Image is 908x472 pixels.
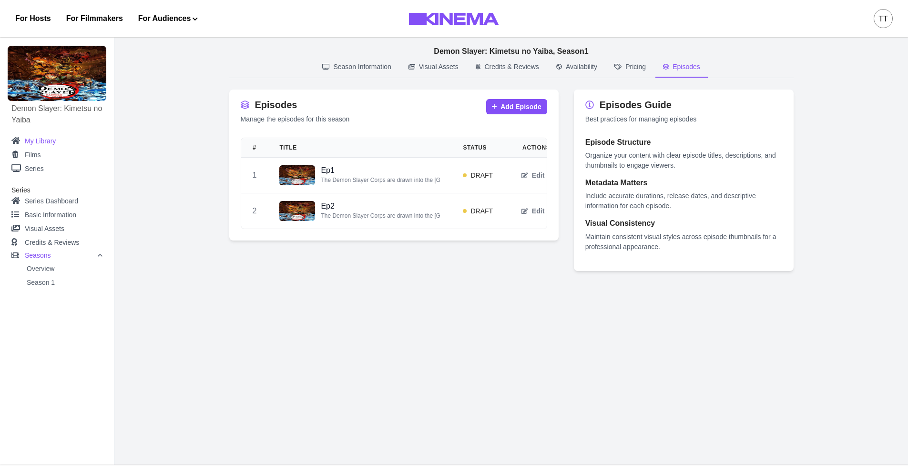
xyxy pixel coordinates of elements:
[11,222,102,236] a: Visual Assets
[11,236,102,250] a: Credits & Reviews
[321,166,440,175] p: Ep1
[279,165,315,185] img: Ep1
[241,193,268,229] td: 2
[585,232,782,252] p: Maintain consistent visual styles across episode thumbnails for a professional appearance.
[279,201,315,221] img: Ep2
[11,149,102,161] a: Films
[625,62,646,72] p: Pricing
[11,163,102,175] a: Series
[268,138,451,158] th: Title
[419,62,459,72] p: Visual Assets
[585,114,696,124] p: Best practices for managing episodes
[585,191,782,211] p: Include accurate durations, release dates, and descriptive information for each episode.
[27,277,102,289] a: Season 1
[566,62,597,72] p: Availability
[8,46,106,101] img: Demon Slayer: Kimetsu no Yaiba
[11,103,102,126] a: Demon Slayer: Kimetsu no Yaiba
[11,186,102,194] h2: Series
[585,151,782,171] p: Organize your content with clear episode titles, descriptions, and thumbnails to engage viewers.
[878,13,888,25] div: TT
[321,175,440,185] p: The Demon Slayer Corps are drawn into the [GEOGRAPHIC_DATA], where [PERSON_NAME], [PERSON_NAME], ...
[585,178,782,187] h2: Metadata Matters
[241,114,350,124] p: Manage the episodes for this season
[516,168,550,183] button: Edit
[673,62,700,72] p: Episodes
[321,201,440,211] p: Ep2
[321,211,440,221] p: The Demon Slayer Corps are drawn into the [GEOGRAPHIC_DATA], where [PERSON_NAME], [PERSON_NAME], ...
[66,13,123,24] a: For Filmmakers
[11,135,102,147] a: My Library
[27,263,102,275] a: Overview
[470,171,493,180] p: DRAFT
[434,46,588,57] p: Demon Slayer: Kimetsu no Yaiba , Season 1
[15,13,51,24] a: For Hosts
[600,99,672,110] h2: Episodes Guide
[255,99,297,110] h2: Episodes
[451,138,504,158] th: Status
[25,252,51,259] p: Seasons
[486,99,547,114] button: Add Episode
[585,138,782,147] h2: Episode Structure
[11,194,102,208] a: Series Dashboard
[516,203,550,219] button: Edit
[484,62,539,72] p: Credits & Reviews
[504,138,561,158] th: Actions
[241,158,268,193] td: 1
[138,13,198,24] button: For Audiences
[11,208,102,222] a: Basic Information
[333,62,391,72] p: Season Information
[470,206,493,216] p: DRAFT
[241,138,268,158] th: #
[585,219,782,228] h2: Visual Consistency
